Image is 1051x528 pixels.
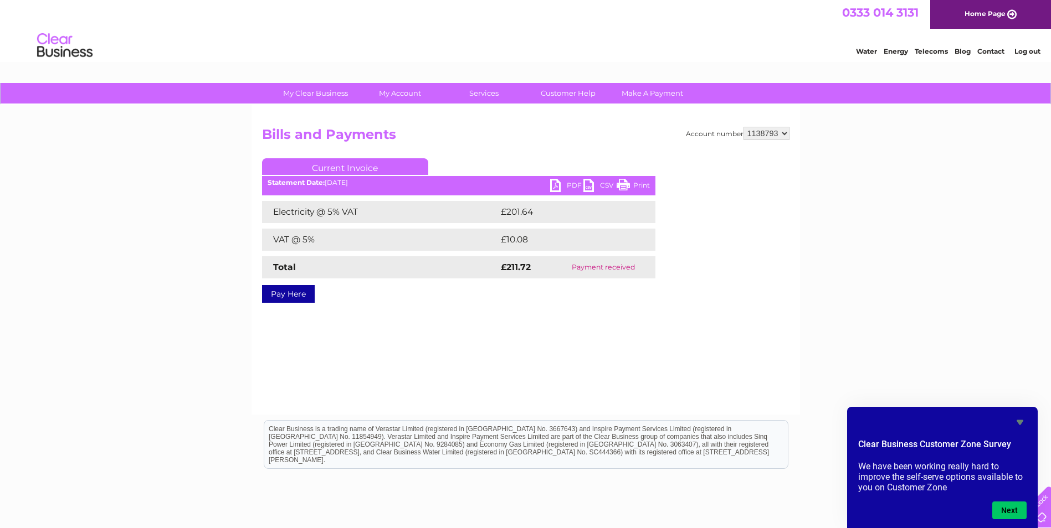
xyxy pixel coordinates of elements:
a: Pay Here [262,285,315,303]
a: Make A Payment [607,83,698,103]
button: Hide survey [1013,416,1027,429]
a: Water [856,47,877,55]
td: £201.64 [498,201,635,223]
a: My Account [354,83,445,103]
a: Contact [977,47,1004,55]
td: Electricity @ 5% VAT [262,201,498,223]
a: Energy [884,47,908,55]
a: My Clear Business [270,83,361,103]
td: Payment received [551,256,655,278]
td: VAT @ 5% [262,229,498,251]
td: £10.08 [498,229,633,251]
button: Next question [992,501,1027,519]
a: Current Invoice [262,158,428,175]
div: [DATE] [262,179,655,187]
div: Clear Business is a trading name of Verastar Limited (registered in [GEOGRAPHIC_DATA] No. 3667643... [264,6,788,54]
a: Customer Help [522,83,614,103]
div: Clear Business Customer Zone Survey [858,416,1027,519]
h2: Clear Business Customer Zone Survey [858,438,1027,457]
a: Services [438,83,530,103]
b: Statement Date: [268,178,325,187]
a: CSV [583,179,617,195]
strong: £211.72 [501,262,531,272]
p: We have been working really hard to improve the self-serve options available to you on Customer Zone [858,461,1027,493]
a: Print [617,179,650,195]
a: Log out [1014,47,1040,55]
strong: Total [273,262,296,272]
a: Blog [955,47,971,55]
a: Telecoms [915,47,948,55]
a: 0333 014 3131 [842,6,919,19]
img: logo.png [37,29,93,63]
h2: Bills and Payments [262,127,789,148]
div: Account number [686,127,789,140]
a: PDF [550,179,583,195]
